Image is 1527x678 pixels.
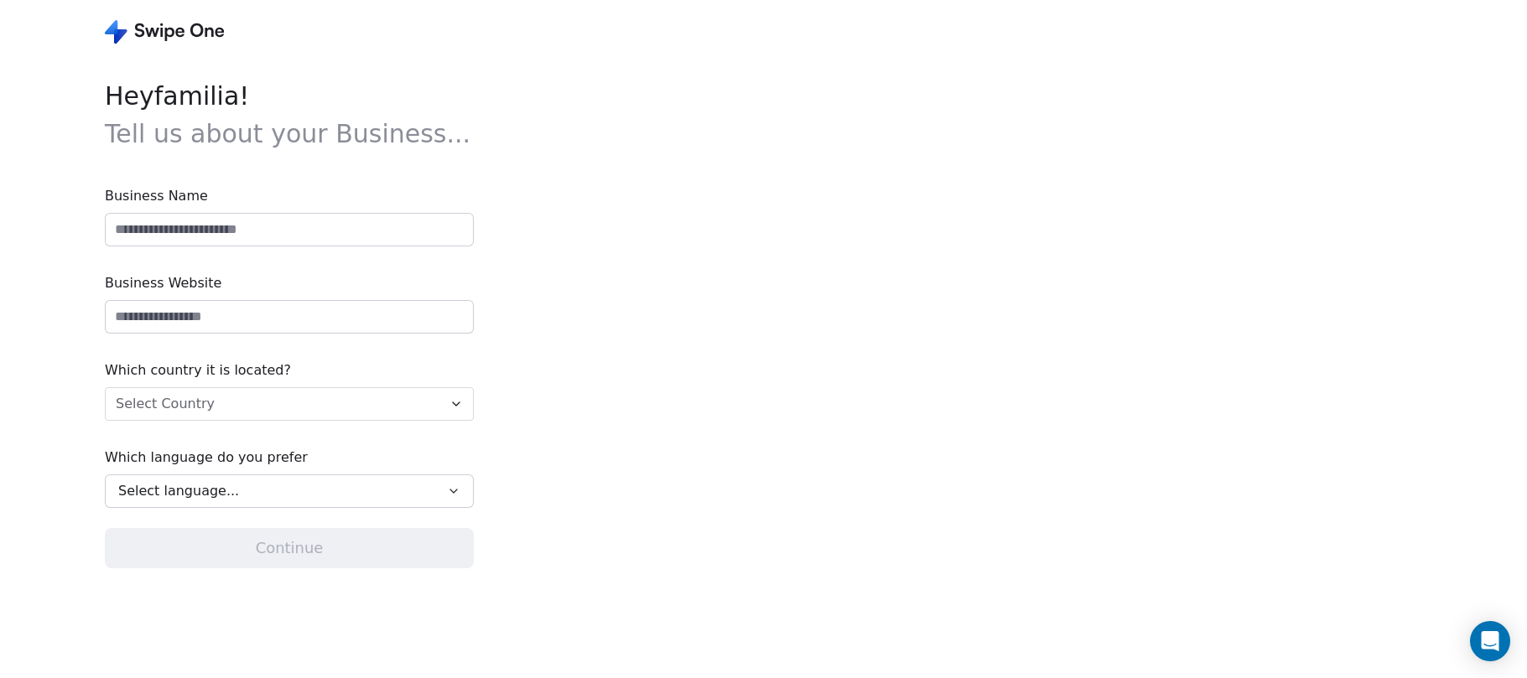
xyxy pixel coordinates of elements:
span: Tell us about your Business... [105,119,470,148]
span: Business Website [105,273,474,293]
span: Hey familia ! [105,77,474,153]
span: Business Name [105,186,474,206]
span: Select Country [116,394,215,414]
span: Select language... [118,481,239,501]
span: Which language do you prefer [105,448,474,468]
button: Continue [105,528,474,568]
span: Which country it is located? [105,360,474,380]
div: Open Intercom Messenger [1470,621,1510,661]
